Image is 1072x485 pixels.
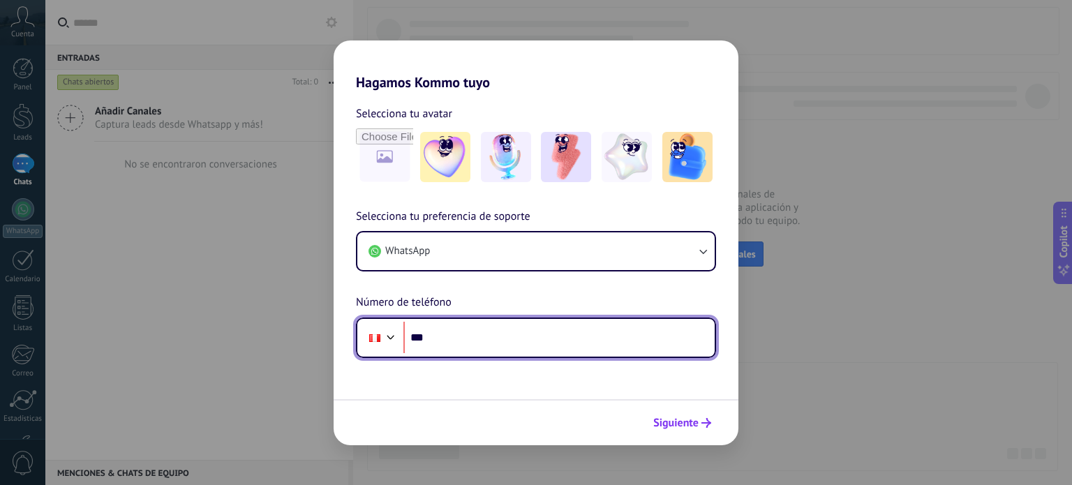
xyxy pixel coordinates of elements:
img: -1.jpeg [420,132,470,182]
button: WhatsApp [357,232,715,270]
span: Número de teléfono [356,294,452,312]
img: -4.jpeg [602,132,652,182]
img: -3.jpeg [541,132,591,182]
span: WhatsApp [385,244,430,258]
span: Siguiente [653,418,699,428]
button: Siguiente [647,411,717,435]
img: -5.jpeg [662,132,713,182]
div: Peru: + 51 [362,323,388,352]
span: Selecciona tu preferencia de soporte [356,208,530,226]
h2: Hagamos Kommo tuyo [334,40,738,91]
span: Selecciona tu avatar [356,105,452,123]
img: -2.jpeg [481,132,531,182]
